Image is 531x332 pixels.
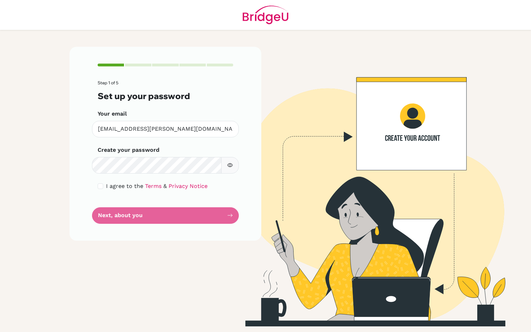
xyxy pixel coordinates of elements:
[98,146,159,154] label: Create your password
[145,183,162,189] a: Terms
[92,121,239,137] input: Insert your email*
[98,80,118,85] span: Step 1 of 5
[106,183,143,189] span: I agree to the
[98,110,127,118] label: Your email
[98,91,233,101] h3: Set up your password
[163,183,167,189] span: &
[169,183,208,189] a: Privacy Notice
